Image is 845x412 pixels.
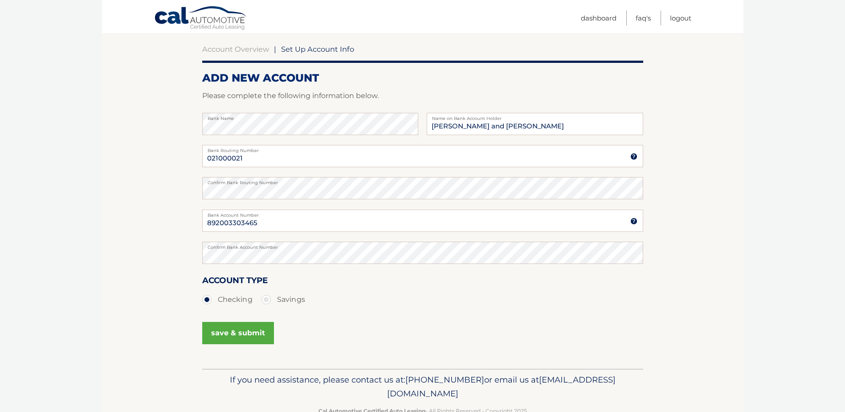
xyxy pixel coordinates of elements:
[202,177,643,184] label: Confirm Bank Routing Number
[630,218,637,225] img: tooltip.svg
[202,210,643,232] input: Bank Account Number
[202,291,253,309] label: Checking
[202,274,268,290] label: Account Type
[202,71,643,85] h2: ADD NEW ACCOUNT
[274,45,276,54] span: |
[202,45,269,54] a: Account Overview
[202,322,274,344] button: save & submit
[202,90,643,102] p: Please complete the following information below.
[261,291,305,309] label: Savings
[427,113,643,135] input: Name on Account (Account Holder Name)
[405,375,484,385] span: [PHONE_NUMBER]
[202,210,643,217] label: Bank Account Number
[202,145,643,152] label: Bank Routing Number
[670,11,691,25] a: Logout
[636,11,651,25] a: FAQ's
[202,113,418,120] label: Bank Name
[427,113,643,120] label: Name on Bank Account Holder
[154,6,248,32] a: Cal Automotive
[581,11,616,25] a: Dashboard
[202,145,643,167] input: Bank Routing Number
[208,373,637,401] p: If you need assistance, please contact us at: or email us at
[202,242,643,249] label: Confirm Bank Account Number
[281,45,354,54] span: Set Up Account Info
[630,153,637,160] img: tooltip.svg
